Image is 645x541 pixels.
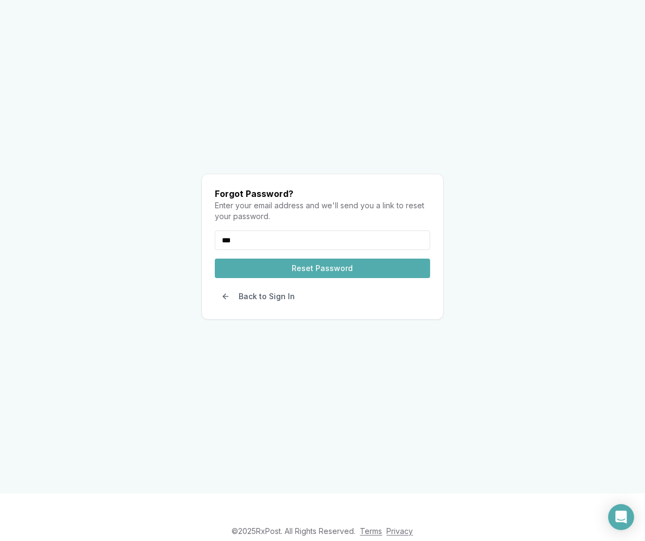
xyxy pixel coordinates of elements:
a: Back to Sign In [215,292,301,303]
a: Terms [360,526,383,536]
button: Reset Password [215,259,430,278]
a: Privacy [387,526,413,536]
p: Enter your email address and we'll send you a link to reset your password. [215,200,430,222]
h1: Forgot Password? [215,187,430,200]
div: Open Intercom Messenger [608,504,634,530]
button: Back to Sign In [215,287,301,306]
